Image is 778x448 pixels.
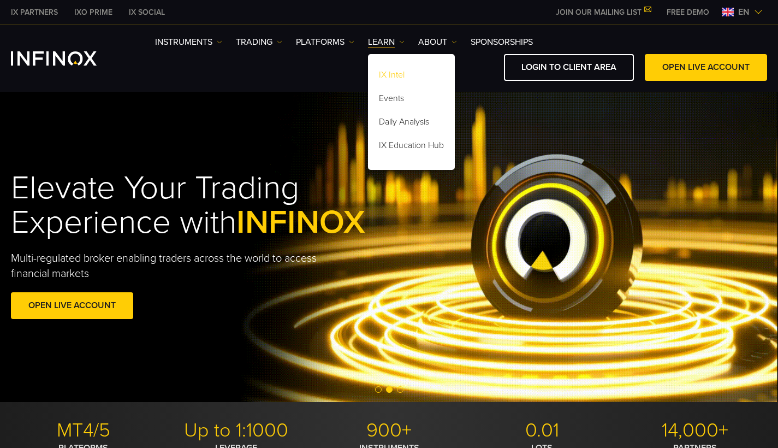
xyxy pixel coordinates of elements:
[471,36,533,49] a: SPONSORSHIPS
[121,7,173,18] a: INFINOX
[368,36,405,49] a: Learn
[296,36,354,49] a: PLATFORMS
[368,89,455,112] a: Events
[368,135,455,159] a: IX Education Hub
[236,203,365,242] span: INFINOX
[317,418,461,443] p: 900+
[11,251,331,281] p: Multi-regulated broker enabling traders across the world to access financial markets
[548,8,658,17] a: JOIN OUR MAILING LIST
[645,54,767,81] a: OPEN LIVE ACCOUNT
[11,51,122,66] a: INFINOX Logo
[236,36,282,49] a: TRADING
[368,112,455,135] a: Daily Analysis
[11,418,156,443] p: MT4/5
[386,386,393,393] span: Go to slide 2
[375,386,382,393] span: Go to slide 1
[470,418,614,443] p: 0.01
[418,36,457,49] a: ABOUT
[66,7,121,18] a: INFINOX
[11,171,412,240] h1: Elevate Your Trading Experience with
[658,7,717,18] a: INFINOX MENU
[164,418,308,443] p: Up to 1:1000
[622,418,767,443] p: 14,000+
[3,7,66,18] a: INFINOX
[734,5,754,19] span: en
[155,36,222,49] a: Instruments
[11,292,133,319] a: OPEN LIVE ACCOUNT
[504,54,634,81] a: LOGIN TO CLIENT AREA
[397,386,403,393] span: Go to slide 3
[368,65,455,89] a: IX Intel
